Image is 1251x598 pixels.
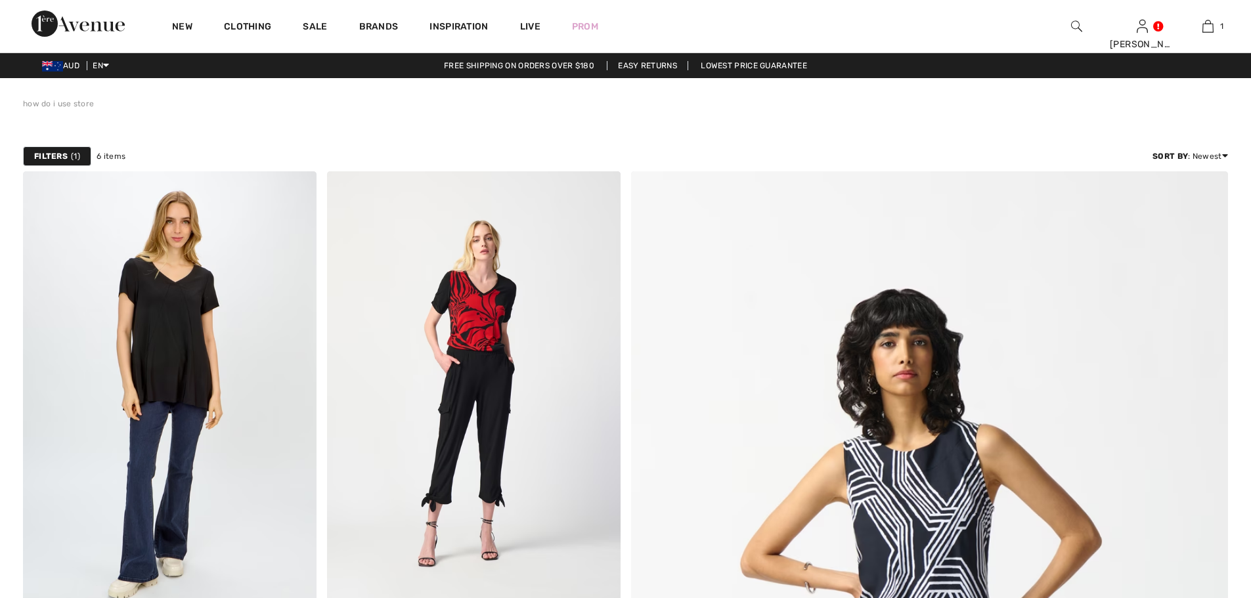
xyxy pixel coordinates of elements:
[172,21,192,35] a: New
[97,150,125,162] span: 6 items
[42,61,85,70] span: AUD
[433,61,605,70] a: Free shipping on orders over $180
[23,99,94,108] a: how do i use store
[572,20,598,33] a: Prom
[690,61,818,70] a: Lowest Price Guarantee
[359,21,399,35] a: Brands
[429,21,488,35] span: Inspiration
[42,61,63,72] img: Australian Dollar
[303,21,327,35] a: Sale
[1071,18,1082,34] img: search the website
[1152,150,1228,162] div: : Newest
[607,61,688,70] a: Easy Returns
[1202,18,1214,34] img: My Bag
[71,150,80,162] span: 1
[93,61,109,70] span: EN
[32,11,125,37] img: 1ère Avenue
[34,150,68,162] strong: Filters
[1137,18,1148,34] img: My Info
[1137,20,1148,32] a: Sign In
[1175,18,1240,34] a: 1
[1152,152,1188,161] strong: Sort By
[1110,37,1174,51] div: [PERSON_NAME]
[520,20,540,33] a: Live
[224,21,271,35] a: Clothing
[1220,20,1223,32] span: 1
